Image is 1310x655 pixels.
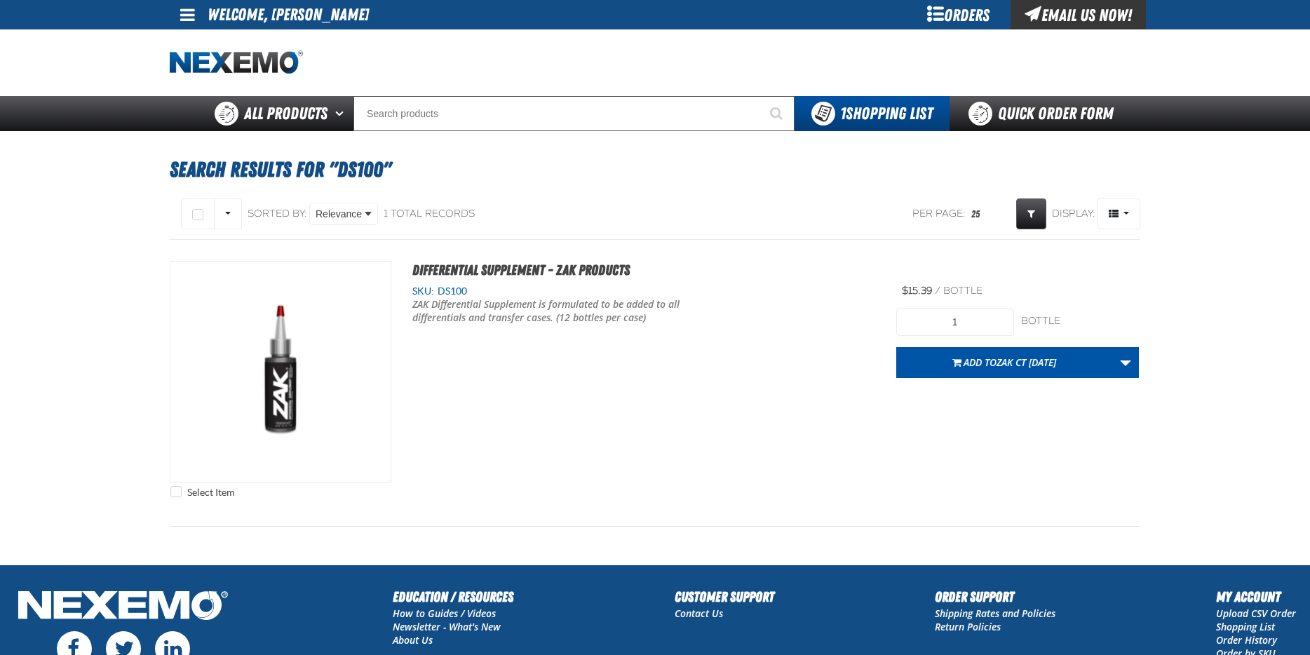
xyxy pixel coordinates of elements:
[1016,198,1046,229] a: Expand or Collapse Grid Filters
[393,607,496,620] a: How to Guides / Videos
[14,586,232,628] img: Nexemo Logo
[902,285,932,297] span: $15.39
[170,262,391,482] : View Details of the Differential Supplement - ZAK Products
[935,285,940,297] span: /
[997,356,1056,369] span: Zak CT [DATE]
[434,285,467,297] span: DS100
[170,486,234,499] label: Select Item
[393,586,513,607] h2: Education / Resources
[244,101,327,126] span: All Products
[170,151,1140,189] h1: Search Results for "DS100"
[170,50,303,75] img: Nexemo logo
[412,262,630,278] a: Differential Supplement - ZAK Products
[170,486,182,497] input: Select Item
[170,262,391,482] img: Differential Supplement - ZAK Products
[412,298,690,325] p: ZAK Differential Supplement is formulated to be added to all differentials and transfer cases. (1...
[935,586,1055,607] h2: Order Support
[759,96,795,131] button: Start Searching
[384,208,475,221] div: 1 total records
[1098,199,1140,229] span: Product Grid Views Toolbar
[840,104,846,123] strong: 1
[1098,198,1140,229] button: Product Grid Views Toolbar
[943,285,982,297] span: bottle
[950,96,1140,131] a: Quick Order Form
[170,50,303,75] a: Home
[795,96,950,131] button: You have 1 Shopping List. Open to view details
[1112,347,1139,378] a: More Actions
[675,607,723,620] a: Contact Us
[316,207,362,222] span: Relevance
[1216,633,1277,647] a: Order History
[1021,315,1139,328] div: bottle
[912,208,966,221] span: Per page:
[896,347,1113,378] button: Add toZak CT [DATE]
[935,607,1055,620] a: Shipping Rates and Policies
[964,356,1056,369] span: Add to
[896,308,1014,336] input: Product Quantity
[1052,208,1095,220] span: Display:
[840,104,933,123] span: Shopping List
[214,198,242,229] button: Rows selection options
[248,208,307,220] span: Sorted By:
[1216,620,1275,633] a: Shopping List
[353,96,795,131] input: Search
[1216,607,1296,620] a: Upload CSV Order
[330,96,353,131] button: Open All Products pages
[393,620,501,633] a: Newsletter - What's New
[412,285,875,298] div: SKU:
[393,633,433,647] a: About Us
[1216,586,1296,607] h2: My Account
[935,620,1001,633] a: Return Policies
[675,586,774,607] h2: Customer Support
